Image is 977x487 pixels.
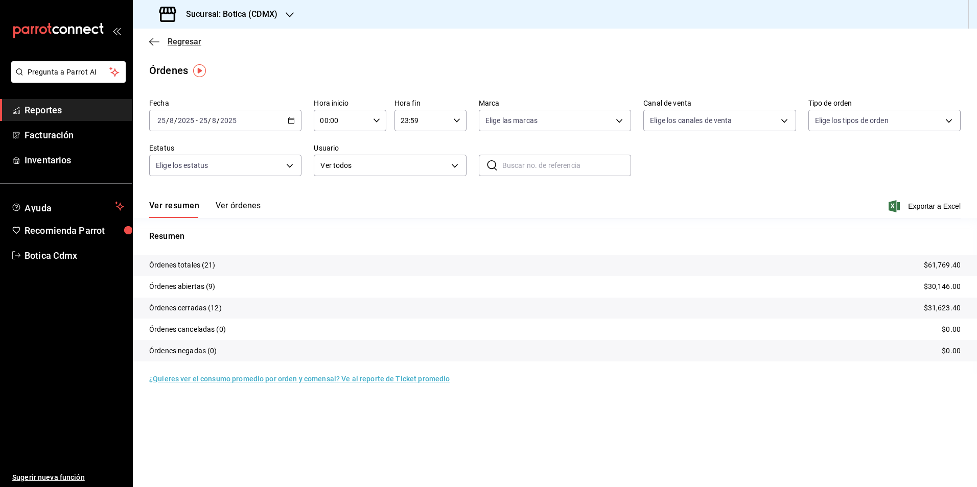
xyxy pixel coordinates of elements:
[149,375,450,383] a: ¿Quieres ver el consumo promedio por orden y comensal? Ve al reporte de Ticket promedio
[28,67,110,78] span: Pregunta a Parrot AI
[149,201,199,218] button: Ver resumen
[174,116,177,125] span: /
[157,116,166,125] input: --
[7,74,126,85] a: Pregunta a Parrot AI
[314,100,386,107] label: Hora inicio
[320,160,447,171] span: Ver todos
[149,303,222,313] p: Órdenes cerradas (12)
[924,281,961,292] p: $30,146.00
[156,160,208,171] span: Elige los estatus
[650,115,732,126] span: Elige los canales de venta
[149,63,188,78] div: Órdenes
[479,100,631,107] label: Marca
[208,116,211,125] span: /
[25,128,124,142] span: Facturación
[169,116,174,125] input: --
[193,64,206,77] img: Tooltip marker
[643,100,796,107] label: Canal de venta
[149,281,216,292] p: Órdenes abiertas (9)
[149,324,226,335] p: Órdenes canceladas (0)
[485,115,538,126] span: Elige las marcas
[149,230,961,242] p: Resumen
[25,200,111,212] span: Ayuda
[314,144,466,152] label: Usuario
[199,116,208,125] input: --
[112,27,121,35] button: open_drawer_menu
[149,260,216,271] p: Órdenes totales (21)
[924,303,961,313] p: $31,623.40
[212,116,217,125] input: --
[25,224,124,237] span: Recomienda Parrot
[166,116,169,125] span: /
[924,260,961,271] p: $61,769.40
[25,153,124,167] span: Inventarios
[178,8,277,20] h3: Sucursal: Botica (CDMX)
[502,155,631,176] input: Buscar no. de referencia
[220,116,237,125] input: ----
[11,61,126,83] button: Pregunta a Parrot AI
[942,346,961,356] p: $0.00
[25,249,124,262] span: Botica Cdmx
[216,201,261,218] button: Ver órdenes
[815,115,889,126] span: Elige los tipos de orden
[149,144,301,152] label: Estatus
[177,116,195,125] input: ----
[168,37,201,46] span: Regresar
[12,472,124,483] span: Sugerir nueva función
[942,324,961,335] p: $0.00
[891,200,961,212] button: Exportar a Excel
[196,116,198,125] span: -
[149,37,201,46] button: Regresar
[149,346,217,356] p: Órdenes negadas (0)
[149,100,301,107] label: Fecha
[394,100,467,107] label: Hora fin
[217,116,220,125] span: /
[25,103,124,117] span: Reportes
[808,100,961,107] label: Tipo de orden
[149,201,261,218] div: navigation tabs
